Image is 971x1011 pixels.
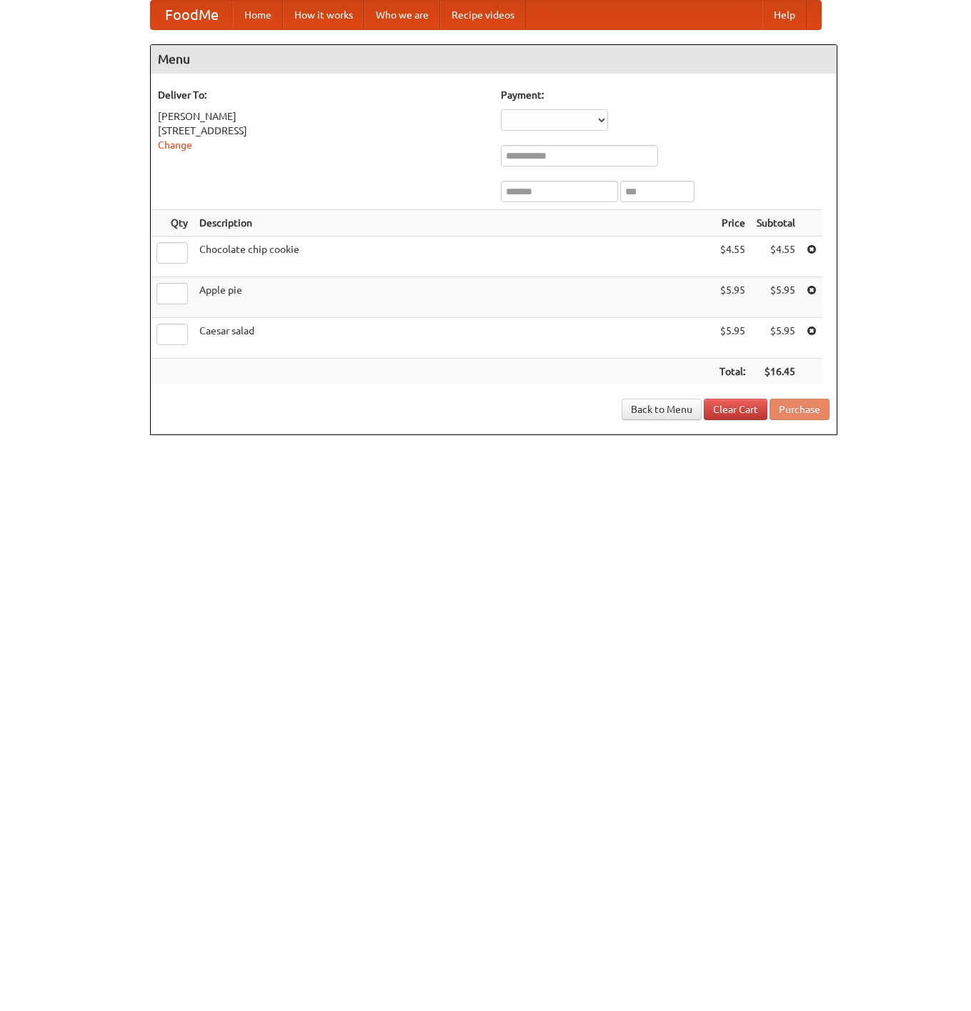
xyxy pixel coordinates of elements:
[751,359,801,385] th: $16.45
[714,210,751,236] th: Price
[151,210,194,236] th: Qty
[364,1,440,29] a: Who we are
[194,210,714,236] th: Description
[158,124,487,138] div: [STREET_ADDRESS]
[194,236,714,277] td: Chocolate chip cookie
[762,1,807,29] a: Help
[751,236,801,277] td: $4.55
[158,88,487,102] h5: Deliver To:
[770,399,830,420] button: Purchase
[151,1,233,29] a: FoodMe
[194,318,714,359] td: Caesar salad
[194,277,714,318] td: Apple pie
[751,210,801,236] th: Subtotal
[751,277,801,318] td: $5.95
[714,359,751,385] th: Total:
[440,1,526,29] a: Recipe videos
[714,236,751,277] td: $4.55
[233,1,283,29] a: Home
[714,277,751,318] td: $5.95
[151,45,837,74] h4: Menu
[158,109,487,124] div: [PERSON_NAME]
[714,318,751,359] td: $5.95
[704,399,767,420] a: Clear Cart
[158,139,192,151] a: Change
[501,88,830,102] h5: Payment:
[751,318,801,359] td: $5.95
[622,399,702,420] a: Back to Menu
[283,1,364,29] a: How it works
